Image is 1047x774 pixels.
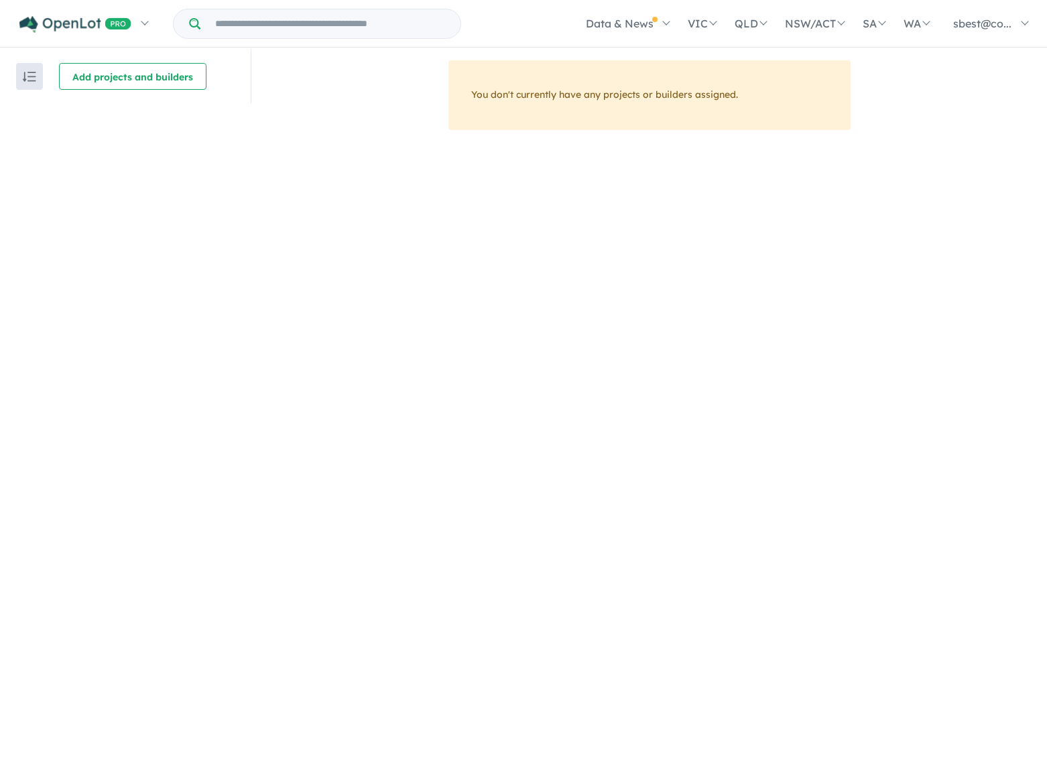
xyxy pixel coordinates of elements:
div: You don't currently have any projects or builders assigned. [448,60,851,130]
img: Openlot PRO Logo White [19,16,131,33]
input: Try estate name, suburb, builder or developer [203,9,458,38]
button: Add projects and builders [59,63,206,90]
span: sbest@co... [953,17,1011,30]
img: sort.svg [23,72,36,82]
